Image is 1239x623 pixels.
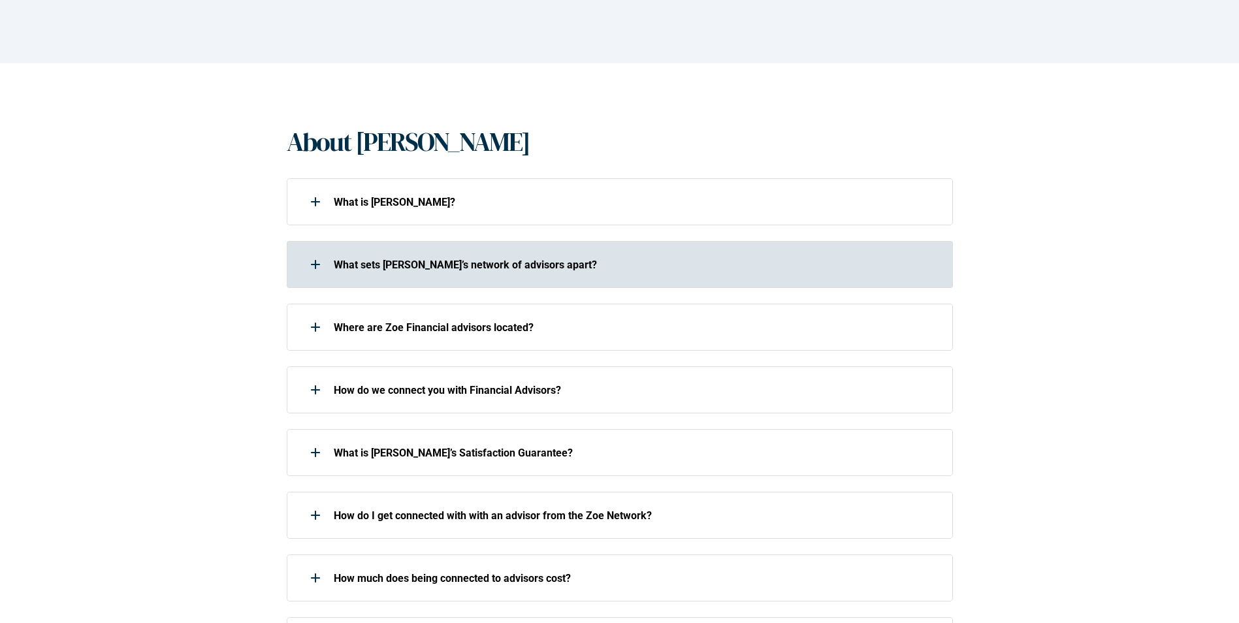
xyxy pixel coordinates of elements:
p: How do we connect you with Financial Advisors? [334,384,936,396]
p: How much does being connected to advisors cost? [334,572,936,584]
p: What is [PERSON_NAME]’s Satisfaction Guarantee? [334,447,936,459]
p: What is [PERSON_NAME]? [334,196,936,208]
p: What sets [PERSON_NAME]’s network of advisors apart? [334,259,936,271]
p: How do I get connected with with an advisor from the Zoe Network? [334,509,936,522]
h1: About [PERSON_NAME] [287,126,530,157]
p: Where are Zoe Financial advisors located? [334,321,936,334]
